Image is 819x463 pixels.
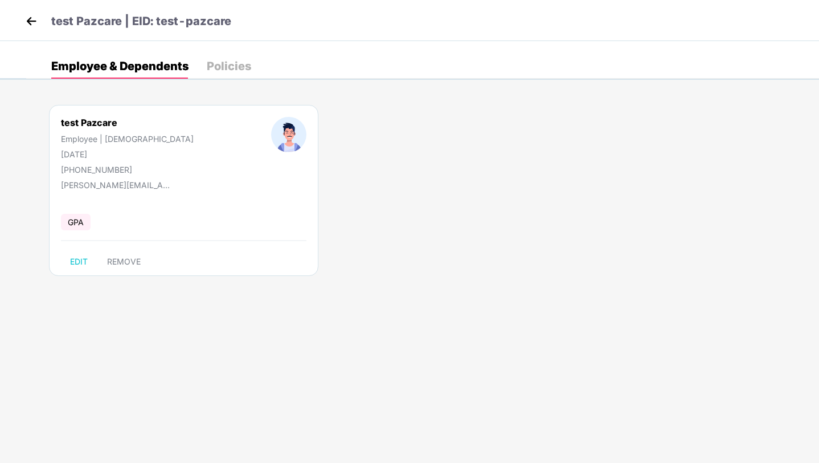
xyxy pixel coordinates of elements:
[107,257,141,266] span: REMOVE
[61,134,194,144] div: Employee | [DEMOGRAPHIC_DATA]
[207,60,251,72] div: Policies
[51,13,231,30] p: test Pazcare | EID: test-pazcare
[61,165,194,174] div: [PHONE_NUMBER]
[61,253,97,271] button: EDIT
[61,149,194,159] div: [DATE]
[61,180,175,190] div: [PERSON_NAME][EMAIL_ADDRESS][DOMAIN_NAME]
[98,253,150,271] button: REMOVE
[70,257,88,266] span: EDIT
[61,214,91,230] span: GPA
[23,13,40,30] img: back
[271,117,306,152] img: profileImage
[51,60,189,72] div: Employee & Dependents
[61,117,194,128] div: test Pazcare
